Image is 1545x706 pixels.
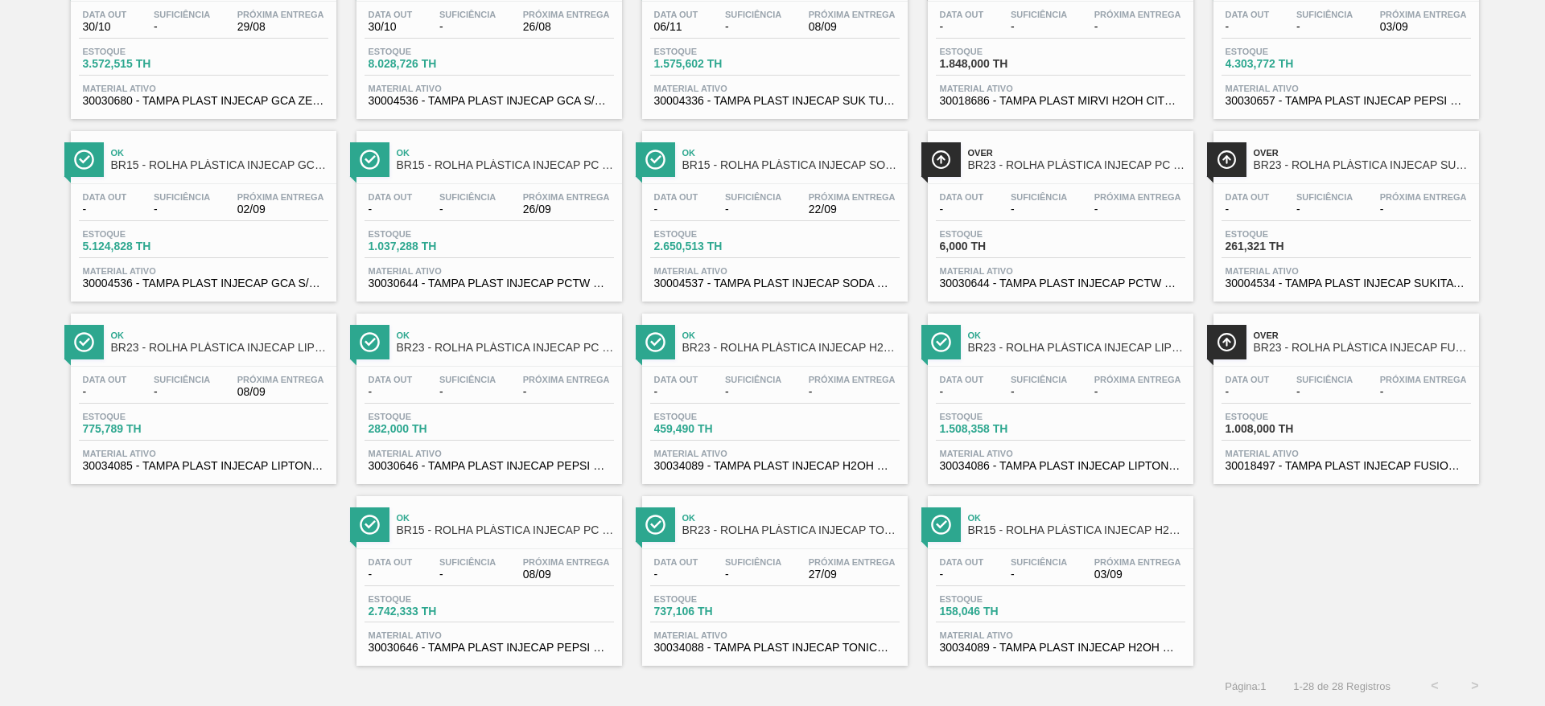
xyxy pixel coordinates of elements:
span: Material ativo [654,630,896,640]
img: Ícone [1217,150,1237,170]
span: Estoque [83,412,196,421]
span: Próxima Entrega [237,375,324,384]
span: - [154,21,210,33]
span: - [940,203,984,215]
span: 775,789 TH [83,423,196,435]
span: Ok [111,148,328,158]
span: 06/11 [654,21,698,33]
span: 282,000 TH [369,423,481,435]
a: ÍconeOverBR23 - ROLHA PLÁSTICA INJECAP FUSION SHORTData out-Suficiência-Próxima Entrega-Estoque1.... [1201,302,1487,484]
span: - [725,21,781,33]
img: Ícone [360,515,380,535]
a: ÍconeOkBR15 - ROLHA PLÁSTICA INJECAP H2OH CITRUS SHORTData out-Suficiência-Próxima Entrega03/09Es... [916,484,1201,667]
span: Estoque [940,229,1053,239]
span: - [523,386,610,398]
span: Suficiência [1296,10,1353,19]
span: Suficiência [1011,557,1067,567]
span: Próxima Entrega [1380,10,1467,19]
span: - [940,568,984,581]
span: Próxima Entrega [523,192,610,202]
span: Ok [682,513,900,523]
span: - [439,203,496,215]
span: Próxima Entrega [1094,10,1181,19]
span: Suficiência [439,10,496,19]
span: 30004336 - TAMPA PLAST INJECAP SUK TUB S/LINER [654,95,896,107]
img: Ícone [931,150,951,170]
span: Material ativo [1226,266,1467,276]
span: 30030646 - TAMPA PLAST INJECAP PEPSI ZERO NIV24 [369,642,610,654]
img: Ícone [360,150,380,170]
span: Suficiência [1011,192,1067,202]
a: ÍconeOkBR15 - ROLHA PLÁSTICA INJECAP GCA SHORTData out-Suficiência-Próxima Entrega02/09Estoque5.1... [59,119,344,302]
span: BR15 - ROLHA PLÁSTICA INJECAP H2OH CITRUS SHORT [968,524,1185,536]
span: Data out [940,375,984,384]
span: Data out [654,557,698,567]
span: Suficiência [1296,375,1353,384]
span: - [439,386,496,398]
span: 30034089 - TAMPA PLAST INJECAP H2OH CITRUS S/LINER [940,642,1181,654]
span: - [1296,203,1353,215]
span: Ok [397,148,614,158]
span: BR23 - ROLHA PLÁSTICA INJECAP SUKITA SHORT [1254,159,1471,171]
span: 03/09 [1380,21,1467,33]
span: - [1380,386,1467,398]
span: Material ativo [654,266,896,276]
span: 30004537 - TAMPA PLAST INJECAP SODA S/LINER [654,277,896,289]
span: 02/09 [237,203,324,215]
span: Ok [682,148,900,158]
span: - [1380,203,1467,215]
span: Data out [369,10,413,19]
span: 459,490 TH [654,423,767,435]
span: Over [1254,330,1471,340]
span: - [369,386,413,398]
a: ÍconeOkBR15 - ROLHA PLÁSTICA INJECAP SODA SHORTData out-Suficiência-Próxima Entrega22/09Estoque2.... [630,119,916,302]
span: Suficiência [439,192,496,202]
span: - [809,386,896,398]
span: 1.037,288 TH [369,240,481,252]
span: Data out [654,192,698,202]
span: Material ativo [83,266,324,276]
img: Ícone [360,332,380,352]
span: 29/08 [237,21,324,33]
span: - [654,568,698,581]
span: Data out [654,375,698,384]
span: Material ativo [369,84,610,93]
img: Ícone [1217,332,1237,352]
span: 6,000 TH [940,240,1053,252]
span: - [1094,203,1181,215]
span: Material ativo [940,630,1181,640]
span: Over [1254,148,1471,158]
span: Material ativo [940,449,1181,458]
span: Material ativo [83,84,324,93]
span: Data out [1226,10,1270,19]
span: Material ativo [1226,84,1467,93]
span: 1.508,358 TH [940,423,1053,435]
span: BR23 - ROLHA PLÁSTICA INJECAP H2OH CITRUS SHORT [682,342,900,354]
span: 30030644 - TAMPA PLAST INJECAP PCTW NIV24 [940,277,1181,289]
span: Data out [1226,375,1270,384]
span: Data out [369,192,413,202]
span: Material ativo [1226,449,1467,458]
span: - [1011,386,1067,398]
span: Material ativo [940,266,1181,276]
span: 26/08 [523,21,610,33]
span: BR23 - ROLHA PLÁSTICA INJECAP TONICA 1L ZERO CINZA [682,524,900,536]
span: - [1094,21,1181,33]
span: - [1226,203,1270,215]
span: 5.124,828 TH [83,240,196,252]
span: Estoque [1226,47,1338,56]
span: 30/10 [83,21,127,33]
span: Suficiência [154,192,210,202]
span: BR15 - ROLHA PLÁSTICA INJECAP PC ZERO SHORT [397,524,614,536]
span: - [154,386,210,398]
span: Próxima Entrega [1380,192,1467,202]
span: - [1011,21,1067,33]
span: Data out [654,10,698,19]
span: 1.848,000 TH [940,58,1053,70]
span: - [1011,203,1067,215]
a: ÍconeOkBR23 - ROLHA PLÁSTICA INJECAP H2OH CITRUS SHORTData out-Suficiência-Próxima Entrega-Estoqu... [630,302,916,484]
span: 1 - 28 de 28 Registros [1291,680,1390,692]
span: Próxima Entrega [523,10,610,19]
span: - [439,568,496,581]
span: Ok [968,330,1185,340]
